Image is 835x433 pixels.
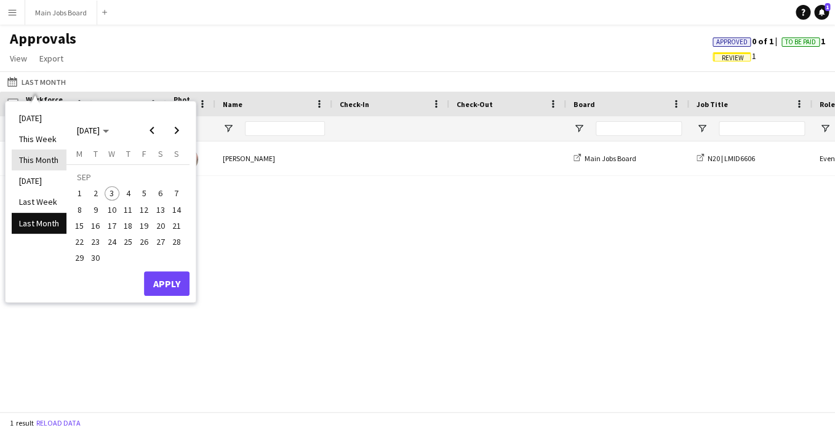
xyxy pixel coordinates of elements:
[34,50,68,66] a: Export
[708,154,755,163] span: N20 | LMID6606
[223,123,234,134] button: Open Filter Menu
[105,202,119,217] span: 10
[144,271,190,296] button: Apply
[120,202,136,218] button: 11-09-2025
[174,95,193,113] span: Photo
[814,5,829,20] a: 1
[39,53,63,64] span: Export
[152,218,168,234] button: 20-09-2025
[25,1,97,25] button: Main Jobs Board
[169,202,184,217] span: 14
[152,185,168,201] button: 06-09-2025
[174,148,179,159] span: S
[697,154,755,163] a: N20 | LMID6606
[136,185,152,201] button: 05-09-2025
[121,202,135,217] span: 11
[26,95,70,113] span: Workforce ID
[573,100,595,109] span: Board
[108,148,115,159] span: W
[34,416,83,430] button: Reload data
[573,154,636,163] a: Main Jobs Board
[126,148,130,159] span: T
[716,38,748,46] span: Approved
[121,218,135,233] span: 18
[12,129,66,149] li: This Week
[89,202,103,217] span: 9
[140,118,164,143] button: Previous month
[136,234,152,250] button: 26-09-2025
[72,234,87,249] span: 22
[71,202,87,218] button: 08-09-2025
[245,121,325,136] input: Name Filter Input
[71,185,87,201] button: 01-09-2025
[137,218,151,233] span: 19
[137,186,151,201] span: 5
[104,234,120,250] button: 24-09-2025
[169,202,185,218] button: 14-09-2025
[72,119,114,141] button: Choose month and year
[104,202,120,218] button: 10-09-2025
[120,218,136,234] button: 18-09-2025
[596,121,682,136] input: Board Filter Input
[120,185,136,201] button: 04-09-2025
[153,234,168,249] span: 27
[71,250,87,266] button: 29-09-2025
[71,218,87,234] button: 15-09-2025
[12,149,66,170] li: This Month
[89,186,103,201] span: 2
[12,213,66,234] li: Last Month
[136,202,152,218] button: 12-09-2025
[105,218,119,233] span: 17
[87,185,103,201] button: 02-09-2025
[89,251,103,266] span: 30
[169,234,185,250] button: 28-09-2025
[12,108,66,129] li: [DATE]
[164,118,189,143] button: Next month
[104,218,120,234] button: 17-09-2025
[72,202,87,217] span: 8
[121,234,135,249] span: 25
[820,123,831,134] button: Open Filter Menu
[121,186,135,201] span: 4
[169,234,184,249] span: 28
[223,100,242,109] span: Name
[120,234,136,250] button: 25-09-2025
[573,123,585,134] button: Open Filter Menu
[100,100,117,109] span: Date
[169,218,185,234] button: 21-09-2025
[76,148,82,159] span: M
[825,3,830,11] span: 1
[87,218,103,234] button: 16-09-2025
[104,185,120,201] button: 03-09-2025
[142,148,146,159] span: F
[457,100,493,109] span: Check-Out
[158,148,163,159] span: S
[152,202,168,218] button: 13-09-2025
[137,202,151,217] span: 12
[87,234,103,250] button: 23-09-2025
[781,36,825,47] span: 1
[152,234,168,250] button: 27-09-2025
[89,218,103,233] span: 16
[10,53,27,64] span: View
[713,50,756,62] span: 1
[169,218,184,233] span: 21
[215,141,332,175] div: [PERSON_NAME]
[71,234,87,250] button: 22-09-2025
[105,186,119,201] span: 3
[697,123,708,134] button: Open Filter Menu
[105,234,119,249] span: 24
[153,202,168,217] span: 13
[87,202,103,218] button: 09-09-2025
[5,74,68,89] button: Last Month
[713,36,781,47] span: 0 of 1
[12,191,66,212] li: Last Week
[72,186,87,201] span: 1
[5,50,32,66] a: View
[153,218,168,233] span: 20
[585,154,636,163] span: Main Jobs Board
[72,218,87,233] span: 15
[697,100,728,109] span: Job Title
[136,218,152,234] button: 19-09-2025
[169,186,184,201] span: 7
